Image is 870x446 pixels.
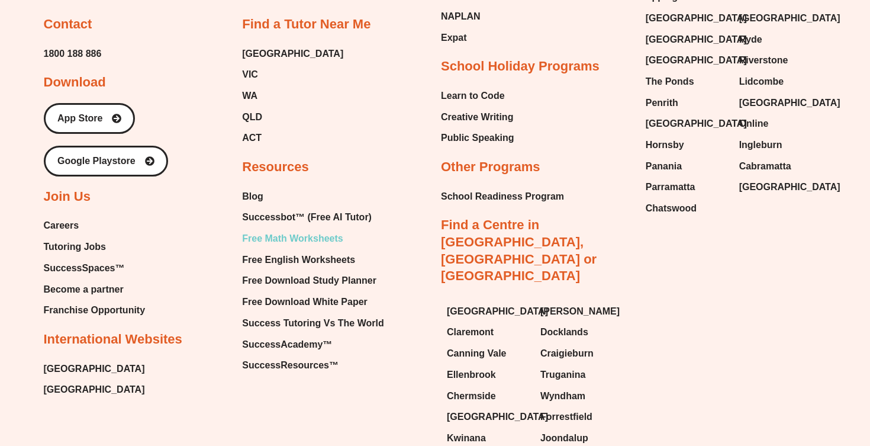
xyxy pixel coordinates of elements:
[540,303,620,320] span: [PERSON_NAME]
[447,303,548,320] span: [GEOGRAPHIC_DATA]
[739,158,821,175] a: Cabramatta
[242,336,332,354] span: SuccessAcademy™
[57,156,136,166] span: Google Playstore
[646,94,678,112] span: Penrith
[646,200,697,217] span: Chatswood
[44,238,146,256] a: Tutoring Jobs
[242,208,372,226] span: Successbot™ (Free AI Tutor)
[44,281,146,299] a: Become a partner
[44,259,125,277] span: SuccessSpaces™
[242,230,384,248] a: Free Math Worksheets
[667,312,870,446] iframe: Chat Widget
[646,73,727,91] a: The Ponds
[447,323,529,341] a: Claremont
[447,345,506,362] span: Canning Vale
[441,129,514,147] a: Public Speaking
[242,293,384,311] a: Free Download White Paper
[739,73,784,91] span: Lidcombe
[447,303,529,320] a: [GEOGRAPHIC_DATA]
[242,251,384,269] a: Free English Worksheets
[242,357,384,374] a: SuccessResources™
[646,136,684,154] span: Hornsby
[540,387,585,405] span: Wyndham
[44,301,146,319] a: Franchise Opportunity
[739,115,821,133] a: Online
[646,52,747,69] span: [GEOGRAPHIC_DATA]
[646,158,727,175] a: Panania
[44,281,124,299] span: Become a partner
[646,9,727,27] a: [GEOGRAPHIC_DATA]
[646,178,727,196] a: Parramatta
[242,129,343,147] a: ACT
[242,315,384,332] a: Success Tutoring Vs The World
[242,87,343,105] a: WA
[242,159,309,176] h2: Resources
[44,259,146,277] a: SuccessSpaces™
[441,108,514,126] a: Creative Writing
[242,66,258,84] span: VIC
[447,408,529,426] a: [GEOGRAPHIC_DATA]
[242,188,384,206] a: Blog
[540,366,585,384] span: Truganina
[447,366,496,384] span: Ellenbrook
[441,159,540,176] h2: Other Programs
[646,31,727,49] a: [GEOGRAPHIC_DATA]
[646,115,747,133] span: [GEOGRAPHIC_DATA]
[646,94,727,112] a: Penrith
[739,31,762,49] span: Ryde
[540,366,622,384] a: Truganina
[447,387,529,405] a: Chermside
[540,323,588,341] span: Docklands
[646,52,727,69] a: [GEOGRAPHIC_DATA]
[646,178,695,196] span: Parramatta
[441,108,513,126] span: Creative Writing
[646,200,727,217] a: Chatswood
[646,136,727,154] a: Hornsby
[646,31,747,49] span: [GEOGRAPHIC_DATA]
[44,45,102,63] span: 1800 188 886
[44,381,145,399] a: [GEOGRAPHIC_DATA]
[242,188,263,206] span: Blog
[540,303,622,320] a: [PERSON_NAME]
[44,360,145,378] a: [GEOGRAPHIC_DATA]
[739,52,788,69] span: Riverstone
[739,158,791,175] span: Cabramatta
[44,146,168,177] a: Google Playstore
[441,188,564,206] span: School Readiness Program
[441,29,467,47] span: Expat
[447,408,548,426] span: [GEOGRAPHIC_DATA]
[242,208,384,226] a: Successbot™ (Free AI Tutor)
[44,217,146,235] a: Careers
[739,136,782,154] span: Ingleburn
[242,45,343,63] a: [GEOGRAPHIC_DATA]
[242,129,262,147] span: ACT
[441,58,600,75] h2: School Holiday Programs
[447,323,494,341] span: Claremont
[242,66,343,84] a: VIC
[646,158,682,175] span: Panania
[242,357,339,374] span: SuccessResources™
[242,87,257,105] span: WA
[441,217,597,283] a: Find a Centre in [GEOGRAPHIC_DATA], [GEOGRAPHIC_DATA] or [GEOGRAPHIC_DATA]
[739,9,821,27] a: [GEOGRAPHIC_DATA]
[540,323,622,341] a: Docklands
[441,8,498,25] a: NAPLAN
[242,16,370,33] h2: Find a Tutor Near Me
[739,94,840,112] span: [GEOGRAPHIC_DATA]
[739,178,840,196] span: [GEOGRAPHIC_DATA]
[44,74,106,91] h2: Download
[540,387,622,405] a: Wyndham
[44,16,92,33] h2: Contact
[242,251,355,269] span: Free English Worksheets
[739,73,821,91] a: Lidcombe
[44,238,106,256] span: Tutoring Jobs
[646,9,747,27] span: [GEOGRAPHIC_DATA]
[447,366,529,384] a: Ellenbrook
[242,230,343,248] span: Free Math Worksheets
